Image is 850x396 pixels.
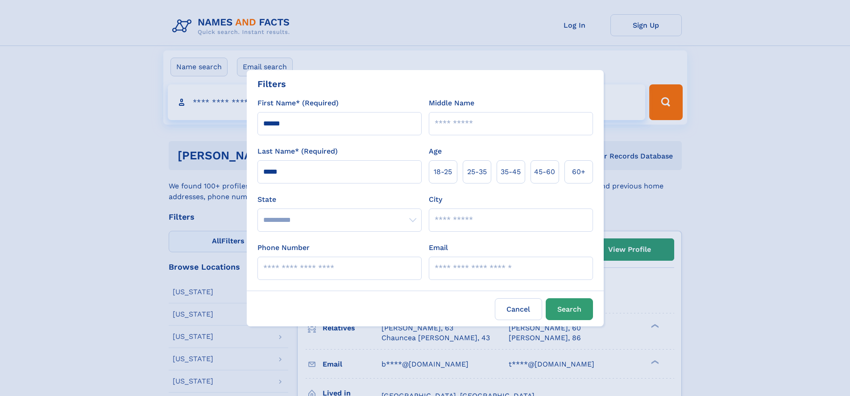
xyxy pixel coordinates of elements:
div: Filters [257,77,286,91]
span: 25‑35 [467,167,487,177]
button: Search [546,298,593,320]
span: 60+ [572,167,585,177]
label: Middle Name [429,98,474,108]
span: 45‑60 [534,167,555,177]
label: City [429,194,442,205]
label: First Name* (Required) [257,98,339,108]
span: 18‑25 [434,167,452,177]
label: Phone Number [257,242,310,253]
label: Cancel [495,298,542,320]
label: Age [429,146,442,157]
label: Last Name* (Required) [257,146,338,157]
label: Email [429,242,448,253]
span: 35‑45 [501,167,521,177]
label: State [257,194,422,205]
